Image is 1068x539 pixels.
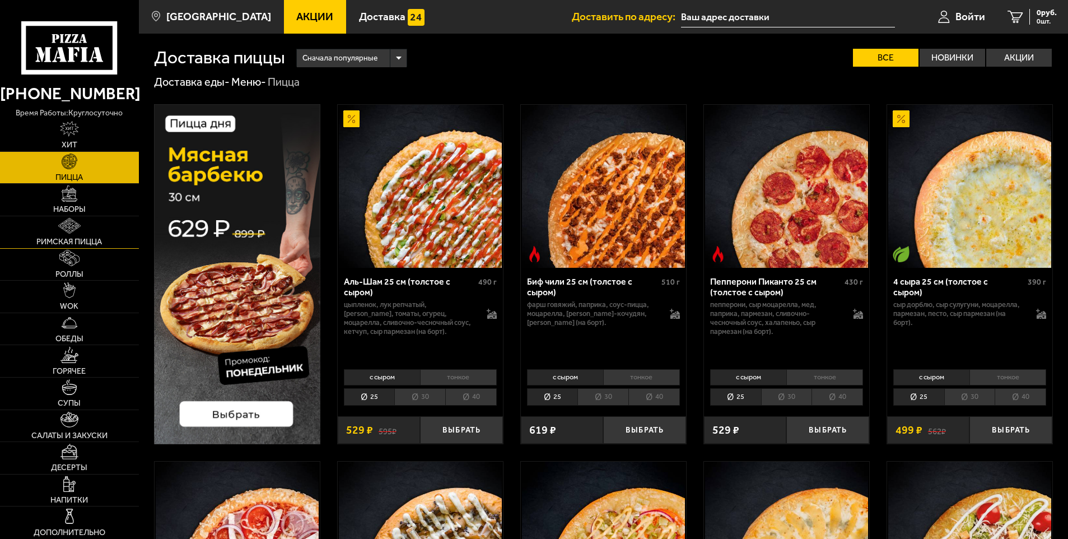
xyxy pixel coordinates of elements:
img: Биф чили 25 см (толстое с сыром) [522,105,685,268]
img: Острое блюдо [526,246,543,263]
span: [GEOGRAPHIC_DATA] [166,11,271,22]
li: с сыром [344,369,420,385]
li: 25 [344,388,395,406]
img: Вегетарианское блюдо [893,246,910,263]
a: Острое блюдоПепперони Пиканто 25 см (толстое с сыром) [704,105,869,268]
a: Меню- [231,75,266,89]
span: Наборы [53,206,86,213]
span: Войти [955,11,985,22]
span: 499 ₽ [896,425,922,436]
button: Выбрать [420,416,503,444]
li: с сыром [527,369,603,385]
span: Дополнительно [34,529,105,537]
span: 430 г [845,277,863,287]
span: Хит [62,141,77,149]
li: тонкое [420,369,497,385]
span: Напитки [50,496,88,504]
li: 25 [893,388,944,406]
span: 529 ₽ [712,425,739,436]
img: Аль-Шам 25 см (толстое с сыром) [339,105,502,268]
s: 595 ₽ [379,425,397,436]
span: Роллы [55,271,83,278]
li: 30 [394,388,445,406]
span: 0 руб. [1037,9,1057,17]
img: Пепперони Пиканто 25 см (толстое с сыром) [705,105,868,268]
span: 619 ₽ [529,425,556,436]
img: Акционный [343,110,360,127]
p: сыр дорблю, сыр сулугуни, моцарелла, пармезан, песто, сыр пармезан (на борт). [893,300,1025,327]
span: Сначала популярные [302,48,377,69]
s: 562 ₽ [928,425,946,436]
p: пепперони, сыр Моцарелла, мед, паприка, пармезан, сливочно-чесночный соус, халапеньо, сыр пармеза... [710,300,842,336]
img: Острое блюдо [710,246,726,263]
span: WOK [60,303,78,310]
li: тонкое [603,369,680,385]
li: 40 [812,388,863,406]
li: 30 [577,388,628,406]
div: 4 сыра 25 см (толстое с сыром) [893,276,1025,298]
li: с сыром [893,369,969,385]
span: Доставка [359,11,405,22]
a: Доставка еды- [154,75,230,89]
a: АкционныйАль-Шам 25 см (толстое с сыром) [338,105,503,268]
span: Салаты и закуски [31,432,108,440]
span: Обеды [55,335,83,343]
span: Супы [58,399,81,407]
span: Акции [296,11,333,22]
span: Десерты [51,464,87,472]
li: тонкое [969,369,1046,385]
span: 490 г [478,277,497,287]
li: 25 [527,388,578,406]
span: 390 г [1028,277,1046,287]
span: 510 г [661,277,680,287]
li: 40 [995,388,1046,406]
img: 4 сыра 25 см (толстое с сыром) [888,105,1051,268]
div: Пицца [268,75,300,90]
div: Аль-Шам 25 см (толстое с сыром) [344,276,475,298]
span: Доставить по адресу: [572,11,681,22]
div: Биф чили 25 см (толстое с сыром) [527,276,659,298]
span: Горячее [53,368,86,375]
li: 30 [944,388,995,406]
label: Новинки [920,49,985,67]
button: Выбрать [969,416,1052,444]
img: 15daf4d41897b9f0e9f617042186c801.svg [408,9,425,26]
p: цыпленок, лук репчатый, [PERSON_NAME], томаты, огурец, моцарелла, сливочно-чесночный соус, кетчуп... [344,300,476,336]
label: Все [853,49,918,67]
span: Пицца [55,174,83,182]
span: 529 ₽ [346,425,373,436]
li: 40 [445,388,497,406]
li: 40 [628,388,680,406]
button: Выбрать [603,416,686,444]
li: с сыром [710,369,786,385]
span: Римская пицца [36,238,102,246]
a: Острое блюдоБиф чили 25 см (толстое с сыром) [521,105,686,268]
li: тонкое [786,369,863,385]
li: 30 [761,388,812,406]
div: Пепперони Пиканто 25 см (толстое с сыром) [710,276,842,298]
label: Акции [986,49,1052,67]
a: АкционныйВегетарианское блюдо4 сыра 25 см (толстое с сыром) [887,105,1052,268]
li: 25 [710,388,761,406]
p: фарш говяжий, паприка, соус-пицца, моцарелла, [PERSON_NAME]-кочудян, [PERSON_NAME] (на борт). [527,300,659,327]
span: 0 шт. [1037,18,1057,25]
h1: Доставка пиццы [154,49,285,67]
input: Ваш адрес доставки [681,7,894,27]
img: Акционный [893,110,910,127]
button: Выбрать [786,416,869,444]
